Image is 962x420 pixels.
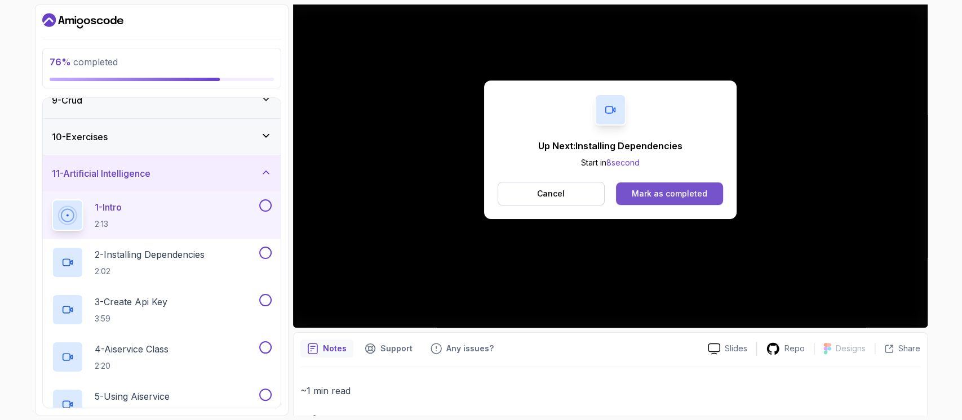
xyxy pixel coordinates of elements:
div: Mark as completed [632,188,707,199]
button: 10-Exercises [43,119,281,155]
button: Cancel [498,182,605,205]
h3: 11 - Artificial Intelligence [52,167,150,180]
p: Repo [784,343,805,354]
p: 1 - Intro [95,200,122,214]
p: 2:13 [95,218,122,230]
button: notes button [300,339,353,358]
button: Share [875,343,920,354]
p: 2:20 [95,360,169,372]
button: Support button [358,339,419,358]
p: Up Next: Installing Dependencies [538,139,682,153]
p: Designs [836,343,866,354]
p: Support [380,343,413,354]
p: 3:59 [95,313,167,324]
p: 5 - Using Aiservice [95,390,170,403]
span: completed [50,56,118,68]
button: 2-Installing Dependencies2:02 [52,247,272,278]
p: Start in [538,157,682,168]
a: Slides [699,343,756,355]
p: 3 - Create Api Key [95,295,167,309]
h3: 9 - Crud [52,93,82,107]
span: 8 second [606,158,640,167]
button: 9-Crud [43,82,281,118]
p: Notes [323,343,347,354]
p: 4 - Aiservice Class [95,342,169,356]
button: 4-Aiservice Class2:20 [52,341,272,373]
p: Slides [725,343,747,354]
span: 76 % [50,56,71,68]
button: Feedback button [424,339,500,358]
button: 3-Create Api Key3:59 [52,294,272,325]
a: Dashboard [42,12,123,30]
p: Share [898,343,920,354]
button: Mark as completed [616,182,722,205]
button: 11-Artificial Intelligence [43,155,281,191]
p: 2 - Installing Dependencies [95,248,205,261]
a: Repo [757,342,814,356]
p: ~1 min read [300,383,920,399]
p: Any issues? [446,343,494,354]
h3: 10 - Exercises [52,130,108,144]
button: 1-Intro2:13 [52,199,272,231]
button: 5-Using Aiservice4:50 [52,388,272,420]
p: Cancel [537,188,565,199]
p: 2:02 [95,266,205,277]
